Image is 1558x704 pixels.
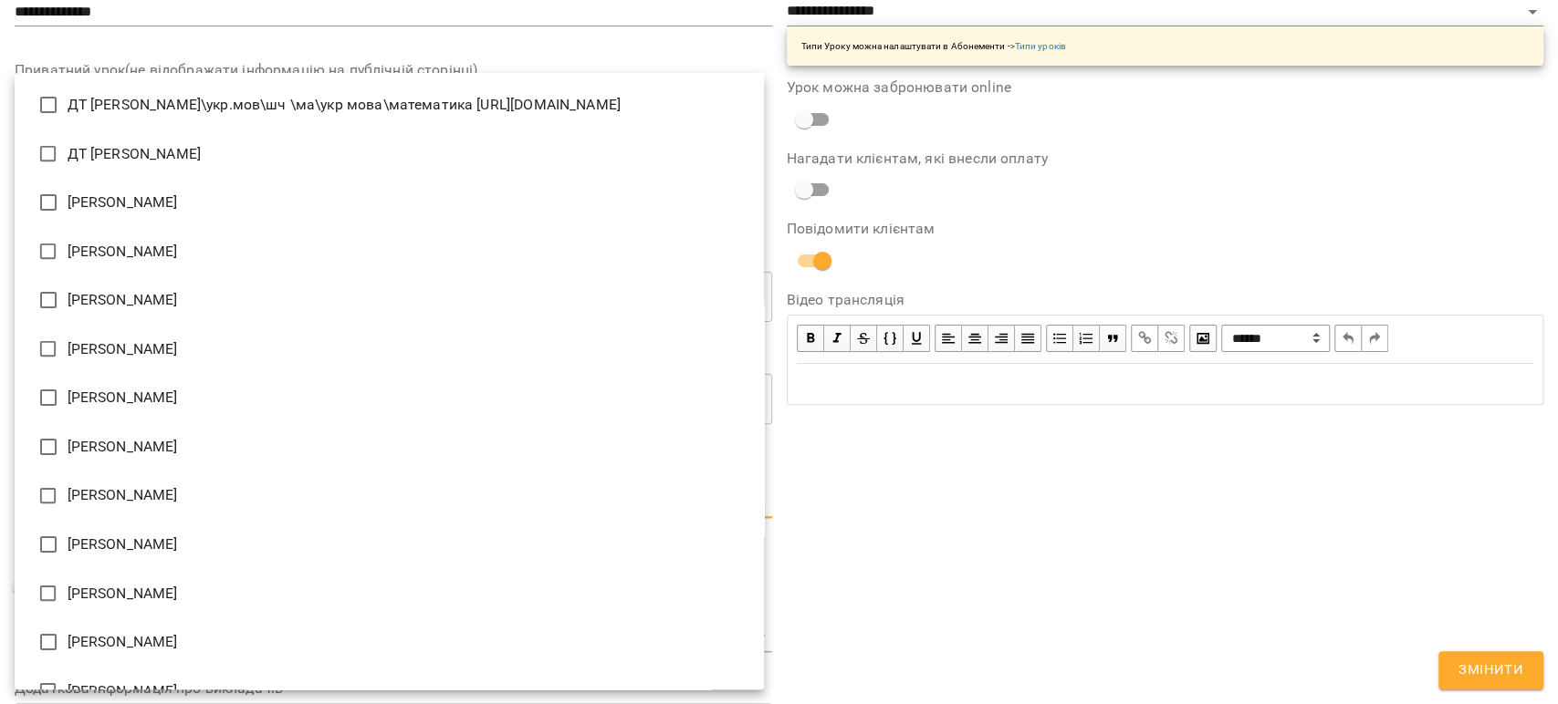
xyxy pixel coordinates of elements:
[15,80,764,129] li: ДТ [PERSON_NAME]\укр.мов\шч \ма\укр мова\математика [URL][DOMAIN_NAME]
[15,569,764,618] li: [PERSON_NAME]
[15,325,764,374] li: [PERSON_NAME]
[15,422,764,471] li: [PERSON_NAME]
[15,227,764,276] li: [PERSON_NAME]
[15,520,764,569] li: [PERSON_NAME]
[15,178,764,227] li: [PERSON_NAME]
[15,471,764,521] li: [PERSON_NAME]
[15,275,764,325] li: [PERSON_NAME]
[15,617,764,667] li: [PERSON_NAME]
[15,373,764,422] li: [PERSON_NAME]
[15,129,764,179] li: ДТ [PERSON_NAME]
